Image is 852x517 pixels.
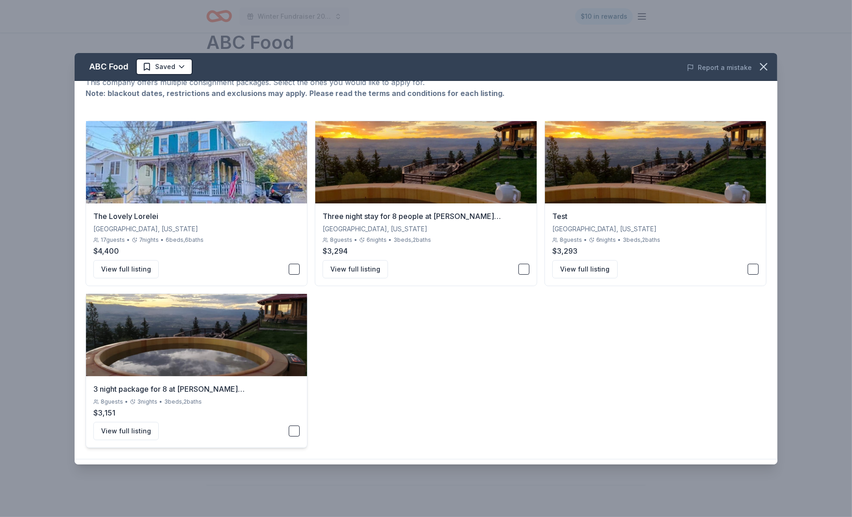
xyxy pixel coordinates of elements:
div: [GEOGRAPHIC_DATA], [US_STATE] [323,224,529,235]
div: • [618,236,621,244]
div: 3 night package for 8 at [PERSON_NAME][GEOGRAPHIC_DATA] [93,384,300,394]
div: Test [552,211,759,222]
span: 7 nights [139,236,159,244]
span: 6 nights [596,236,616,244]
button: View full listing [93,260,159,278]
button: Saved [136,59,193,75]
span: 8 guests [330,236,352,244]
span: 8 guests [101,398,123,405]
div: $3,293 [552,245,759,256]
span: 3 nights [137,398,157,405]
img: Test [545,121,766,203]
div: This company offers multiple consignment packages. Select the ones you would like to apply for. [86,77,766,88]
div: $3,294 [323,245,529,256]
button: View full listing [552,260,618,278]
img: 3 night package for 8 at Downing Mountain Lodge [86,294,307,376]
div: ABC Food [89,59,129,74]
div: Three night stay for 8 people at [PERSON_NAME][GEOGRAPHIC_DATA] and Retreat in the [GEOGRAPHIC_DA... [323,211,529,222]
span: Saved [155,61,175,72]
button: Report a mistake [687,62,752,73]
div: • [388,236,392,244]
div: • [127,236,130,244]
div: $3,151 [93,407,300,418]
div: 3 beds, 2 baths [394,236,431,244]
button: View full listing [93,422,159,440]
div: • [584,236,587,244]
div: • [125,398,128,405]
div: 3 beds, 2 baths [623,236,661,244]
span: 6 nights [367,236,387,244]
div: The Lovely Lorelei [93,211,300,222]
img: The Lovely Lorelei [86,121,307,203]
div: $4,400 [93,245,300,256]
div: 6 beds, 6 baths [166,236,204,244]
div: • [354,236,357,244]
div: 3 beds, 2 baths [164,398,202,405]
span: 17 guests [101,236,125,244]
div: [GEOGRAPHIC_DATA], [US_STATE] [93,224,300,235]
div: • [161,236,164,244]
span: 8 guests [560,236,582,244]
img: Three night stay for 8 people at Downing Mountain Lodge and Retreat in the Rocky Mountains of Mon... [315,121,536,203]
div: • [159,398,162,405]
div: [GEOGRAPHIC_DATA], [US_STATE] [552,224,759,235]
button: View full listing [323,260,388,278]
div: Note: blackout dates, restrictions and exclusions may apply. Please read the terms and conditions... [86,88,766,99]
